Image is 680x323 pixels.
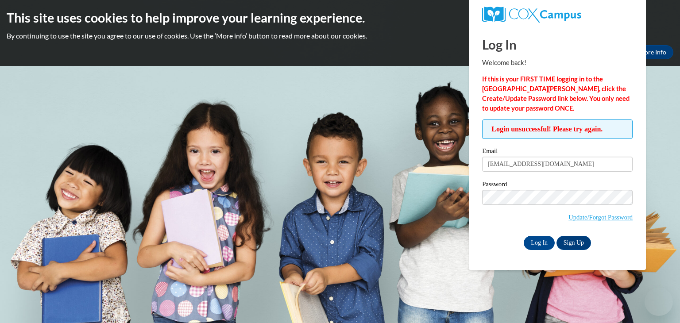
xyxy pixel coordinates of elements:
[7,9,673,27] h2: This site uses cookies to help improve your learning experience.
[482,58,633,68] p: Welcome back!
[482,75,630,112] strong: If this is your FIRST TIME logging in to the [GEOGRAPHIC_DATA][PERSON_NAME], click the Create/Upd...
[482,119,633,139] span: Login unsuccessful! Please try again.
[482,7,633,23] a: COX Campus
[482,35,633,54] h1: Log In
[632,45,673,59] a: More Info
[556,236,591,250] a: Sign Up
[568,214,633,221] a: Update/Forgot Password
[482,7,581,23] img: COX Campus
[7,31,673,41] p: By continuing to use the site you agree to our use of cookies. Use the ‘More info’ button to read...
[482,181,633,190] label: Password
[645,288,673,316] iframe: Button to launch messaging window
[482,148,633,157] label: Email
[524,236,555,250] input: Log In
